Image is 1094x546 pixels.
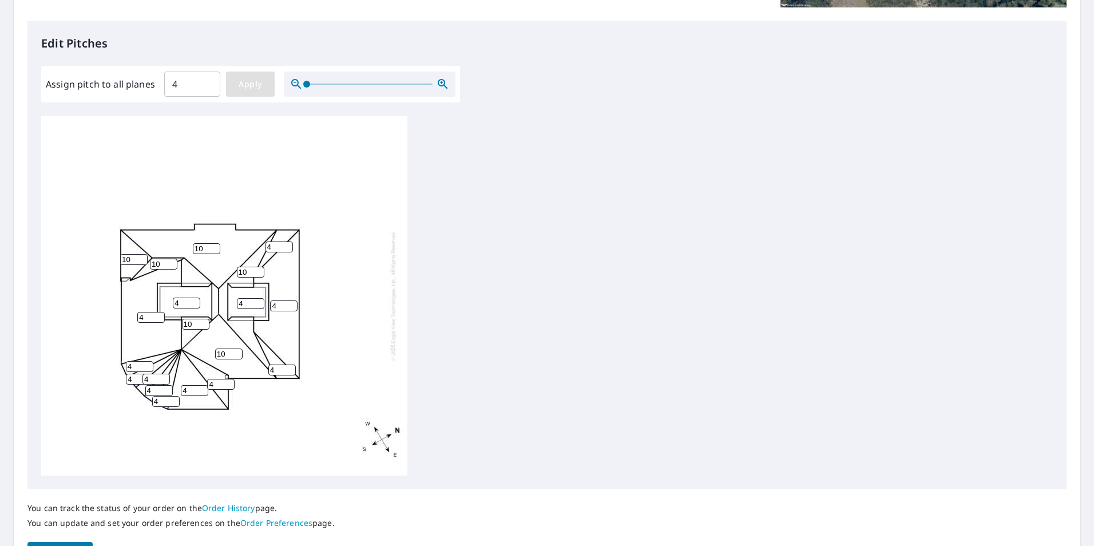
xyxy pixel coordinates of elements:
input: 00.0 [164,68,220,100]
p: You can update and set your order preferences on the page. [27,518,335,528]
p: You can track the status of your order on the page. [27,503,335,513]
span: Apply [235,77,265,92]
button: Apply [226,72,275,97]
a: Order Preferences [240,517,312,528]
p: Edit Pitches [41,35,1053,52]
a: Order History [202,503,255,513]
label: Assign pitch to all planes [46,77,155,91]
